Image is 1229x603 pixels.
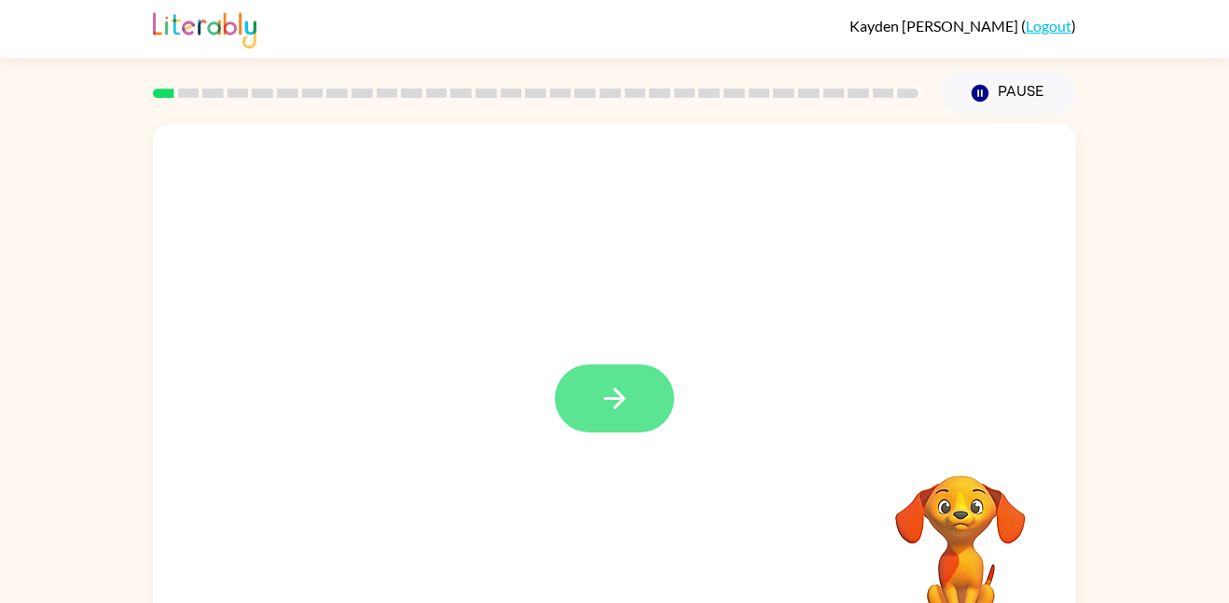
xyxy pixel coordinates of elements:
[941,72,1076,115] button: Pause
[849,17,1076,34] div: ( )
[849,17,1021,34] span: Kayden [PERSON_NAME]
[1026,17,1071,34] a: Logout
[153,7,256,48] img: Literably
